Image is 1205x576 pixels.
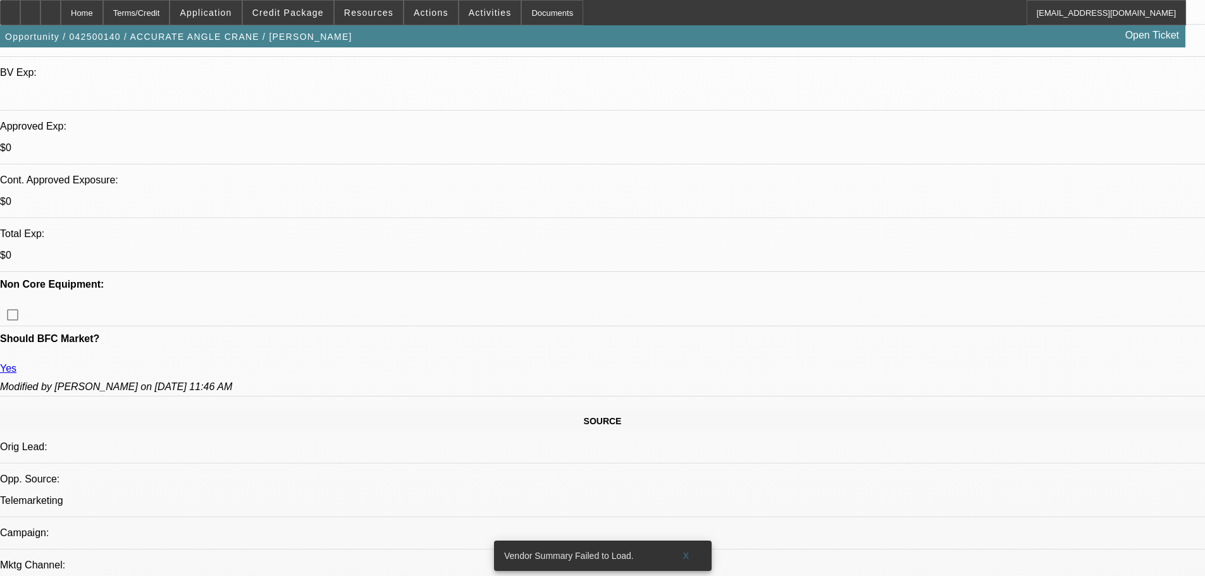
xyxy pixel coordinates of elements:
[683,551,689,561] span: X
[170,1,241,25] button: Application
[459,1,521,25] button: Activities
[404,1,458,25] button: Actions
[1120,25,1184,46] a: Open Ticket
[584,416,622,426] span: SOURCE
[469,8,512,18] span: Activities
[494,541,666,571] div: Vendor Summary Failed to Load.
[243,1,333,25] button: Credit Package
[252,8,324,18] span: Credit Package
[344,8,393,18] span: Resources
[414,8,448,18] span: Actions
[666,544,707,567] button: X
[180,8,232,18] span: Application
[5,32,352,42] span: Opportunity / 042500140 / ACCURATE ANGLE CRANE / [PERSON_NAME]
[335,1,403,25] button: Resources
